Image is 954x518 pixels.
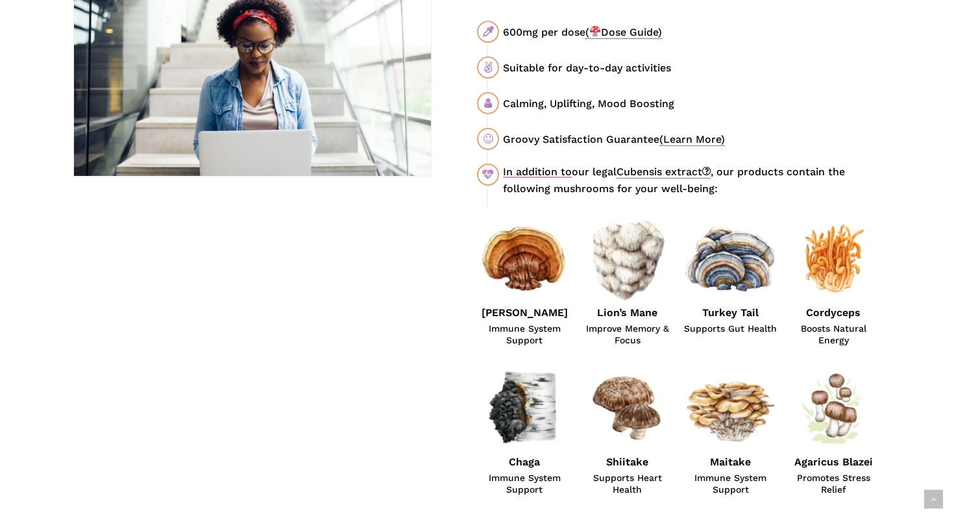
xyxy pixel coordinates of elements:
strong: Shiitake [606,456,648,468]
span: Immune System Support [477,472,572,495]
a: Back to top [924,490,943,509]
a: Cubensis extract [617,166,711,179]
img: Maitake Mushroom Illustration [683,362,778,456]
u: In addition to [503,166,572,178]
img: 🍄 [590,26,600,36]
span: Immune System Support [683,472,778,495]
div: Suitable for day-to-day activities [503,60,881,76]
span: Promotes Stress Relief [786,472,881,495]
div: Calming, Uplifting, Mood Boosting [503,95,881,112]
strong: Chaga [509,456,540,468]
span: (Learn More) [659,133,725,146]
img: Cordyceps Mushroom Illustration [786,212,881,307]
strong: [PERSON_NAME] [482,306,568,319]
span: ( Dose Guide) [585,26,662,39]
div: Groovy Satisfaction Guarantee [503,131,881,147]
img: Agaricus Blazel Murrill Mushroom Illustration [786,362,881,456]
div: our legal , our products contain the following mushrooms for your well-being: [503,164,881,197]
img: Red Reishi Mushroom Illustration [477,212,572,307]
img: Chaga Mushroom Illustration [477,362,572,456]
strong: Lion’s Mane [597,306,657,319]
strong: Turkey Tail [702,306,759,319]
span: Immune System Support [477,323,572,346]
span: Boosts Natural Energy [786,323,881,346]
span: Supports Heart Health [580,472,675,495]
strong: Agaricus Blazei [794,456,873,468]
span: Supports Gut Health [683,323,778,334]
img: Shiitake Mushroom Illustration [580,362,675,456]
strong: Maitake [710,456,751,468]
span: Improve Memory & Focus [580,323,675,346]
div: 600mg per dose [503,24,881,40]
img: Turkey Tail Mushroom Illustration [683,212,778,307]
strong: Cordyceps [806,306,861,319]
img: Lions Mane Mushroom Illustration [580,212,675,307]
